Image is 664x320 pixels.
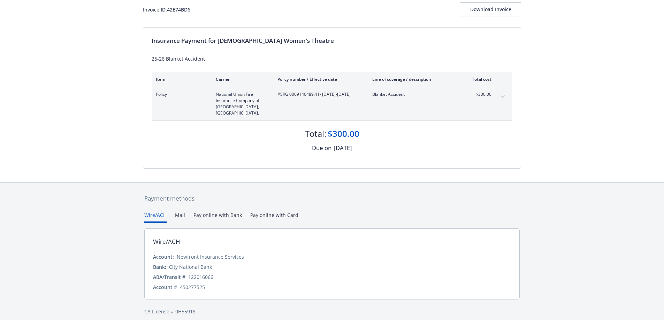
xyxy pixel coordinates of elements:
[312,143,331,153] div: Due on
[193,211,242,223] button: Pay online with Bank
[143,6,190,13] div: Invoice ID: 42E74BD6
[328,128,359,140] div: $300.00
[153,237,180,246] div: Wire/ACH
[334,143,352,153] div: [DATE]
[180,283,205,291] div: 450277525
[144,308,520,315] div: CA License # 0H55918
[250,211,298,223] button: Pay online with Card
[156,91,205,97] span: Policy
[152,87,512,120] div: PolicyNational Union Fire Insurance Company of [GEOGRAPHIC_DATA], [GEOGRAPHIC_DATA].#SRG 00091404...
[277,91,361,97] span: #SRG 0009140489.41 - [DATE]-[DATE]
[277,76,361,82] div: Policy number / Effective date
[372,91,454,97] span: Blanket Accident
[153,253,174,260] div: Account:
[152,55,512,62] div: 25-26 Blanket Accident
[497,91,508,102] button: expand content
[460,2,521,16] button: Download Invoice
[152,36,512,45] div: Insurance Payment for [DEMOGRAPHIC_DATA] Women's Theatre
[188,273,213,281] div: 122016066
[144,211,167,223] button: Wire/ACH
[153,283,177,291] div: Account #
[216,91,266,116] span: National Union Fire Insurance Company of [GEOGRAPHIC_DATA], [GEOGRAPHIC_DATA].
[177,253,244,260] div: Newfront Insurance Services
[372,76,454,82] div: Line of coverage / description
[305,128,326,140] div: Total:
[175,211,185,223] button: Mail
[156,76,205,82] div: Item
[153,263,166,271] div: Bank:
[153,273,185,281] div: ABA/Transit #
[216,76,266,82] div: Carrier
[144,194,520,203] div: Payment methods
[465,76,491,82] div: Total cost
[465,91,491,97] span: $300.00
[460,3,521,16] div: Download Invoice
[169,263,212,271] div: City National Bank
